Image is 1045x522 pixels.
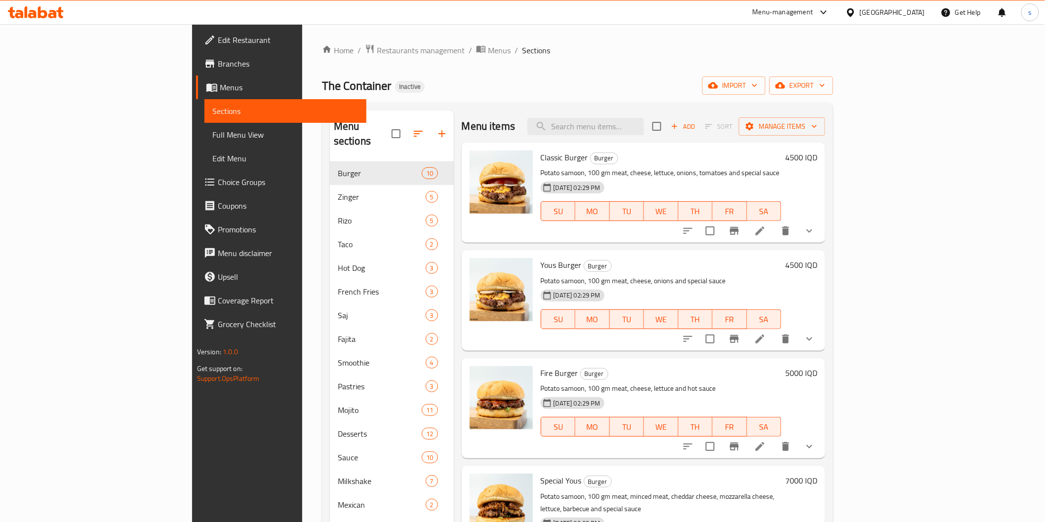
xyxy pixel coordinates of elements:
[470,258,533,321] img: Yous Burger
[196,75,366,99] a: Menus
[785,366,817,380] h6: 5000 IQD
[338,428,422,440] span: Desserts
[670,121,696,132] span: Add
[469,44,472,56] li: /
[197,372,260,385] a: Support.OpsPlatform
[330,280,454,303] div: French Fries3
[330,446,454,469] div: Sauce10
[804,441,815,452] svg: Show Choices
[702,76,765,95] button: import
[648,420,675,434] span: WE
[338,475,426,487] span: Milkshake
[541,382,781,395] p: Potato samoon, 100 gm meat, cheese, lettuce and hot sauce
[747,201,782,221] button: SA
[338,404,422,416] span: Mojito
[395,81,425,93] div: Inactive
[218,295,359,306] span: Coverage Report
[579,420,606,434] span: MO
[330,256,454,280] div: Hot Dog3
[338,215,426,226] span: Rizo
[218,58,359,70] span: Branches
[683,204,709,219] span: TH
[196,52,366,75] a: Branches
[717,312,743,327] span: FR
[584,260,612,272] div: Burger
[470,366,533,429] img: Fire Burger
[426,287,438,297] span: 3
[422,453,437,462] span: 10
[798,327,821,351] button: show more
[541,167,781,179] p: Potato samoon, 100 gm meat, cheese, lettuce, onions, tomatoes and special sauce
[676,435,700,458] button: sort-choices
[196,28,366,52] a: Edit Restaurant
[338,191,426,203] span: Zinger
[774,435,798,458] button: delete
[212,152,359,164] span: Edit Menu
[338,238,426,250] div: Taco
[330,232,454,256] div: Taco2
[545,420,571,434] span: SU
[541,417,575,437] button: SU
[426,335,438,344] span: 2
[804,333,815,345] svg: Show Choices
[541,258,582,272] span: Yous Burger
[774,219,798,243] button: delete
[196,265,366,289] a: Upsell
[739,117,825,136] button: Manage items
[614,312,641,327] span: TU
[581,368,608,379] span: Burger
[218,34,359,46] span: Edit Restaurant
[579,312,606,327] span: MO
[218,224,359,235] span: Promotions
[338,357,426,369] span: Smoothie
[330,161,454,185] div: Burger10
[575,201,610,221] button: MO
[610,201,644,221] button: TU
[462,119,516,134] h2: Menu items
[545,312,571,327] span: SU
[541,366,578,380] span: Fire Burger
[723,327,746,351] button: Branch-specific-item
[338,262,426,274] span: Hot Dog
[197,345,221,358] span: Version:
[212,105,359,117] span: Sections
[723,219,746,243] button: Branch-specific-item
[330,398,454,422] div: Mojito11
[196,194,366,218] a: Coupons
[426,382,438,391] span: 3
[426,216,438,225] span: 5
[545,204,571,219] span: SU
[338,380,426,392] span: Pastries
[338,309,426,321] div: Saj
[614,204,641,219] span: TU
[330,185,454,209] div: Zinger5
[747,120,817,133] span: Manage items
[591,152,618,164] span: Burger
[527,118,644,135] input: search
[584,261,611,272] span: Burger
[541,309,575,329] button: SU
[667,119,699,134] button: Add
[330,374,454,398] div: Pastries3
[679,417,713,437] button: TH
[196,289,366,312] a: Coverage Report
[747,417,782,437] button: SA
[644,309,679,329] button: WE
[541,490,781,515] p: Potato samoon, 100 gm meat, minced meat, cheddar cheese, mozzarella cheese, lettuce, barbecue and...
[338,499,426,511] span: Mexican
[204,123,366,147] a: Full Menu View
[713,309,747,329] button: FR
[330,422,454,446] div: Desserts12
[223,345,238,358] span: 1.0.0
[338,286,426,298] div: French Fries
[754,441,766,452] a: Edit menu item
[426,500,438,510] span: 2
[683,312,709,327] span: TH
[426,499,438,511] div: items
[204,99,366,123] a: Sections
[470,150,533,214] img: Classic Burger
